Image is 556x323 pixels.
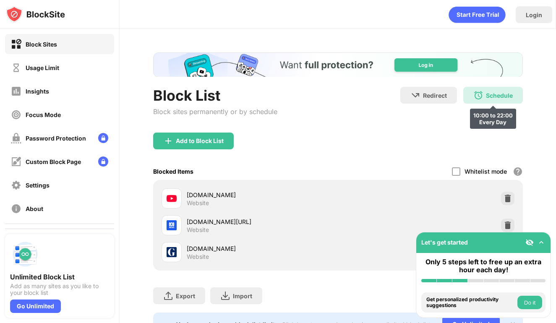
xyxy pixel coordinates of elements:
[11,63,21,73] img: time-usage-off.svg
[187,253,209,260] div: Website
[187,199,209,207] div: Website
[10,300,61,313] div: Go Unlimited
[26,41,57,48] div: Block Sites
[473,112,513,119] div: 10:00 to 22:00
[11,156,21,167] img: customize-block-page-off.svg
[167,193,177,203] img: favicons
[517,296,542,309] button: Do it
[26,158,81,165] div: Custom Block Page
[153,52,523,77] iframe: Banner
[187,190,338,199] div: [DOMAIN_NAME]
[167,247,177,257] img: favicons
[26,135,86,142] div: Password Protection
[167,220,177,230] img: favicons
[10,283,109,296] div: Add as many sites as you like to your block list
[11,109,21,120] img: focus-off.svg
[11,180,21,190] img: settings-off.svg
[10,239,40,269] img: push-block-list.svg
[187,226,209,234] div: Website
[525,238,534,247] img: eye-not-visible.svg
[421,258,546,274] div: Only 5 steps left to free up an extra hour each day!
[537,238,546,247] img: omni-setup-toggle.svg
[26,182,50,189] div: Settings
[426,297,515,309] div: Get personalized productivity suggestions
[153,107,277,116] div: Block sites permanently or by schedule
[233,292,252,300] div: Import
[98,156,108,167] img: lock-menu.svg
[187,217,338,226] div: [DOMAIN_NAME][URL]
[26,64,59,71] div: Usage Limit
[176,292,195,300] div: Export
[11,86,21,96] img: insights-off.svg
[526,11,542,18] div: Login
[26,88,49,95] div: Insights
[6,6,65,23] img: logo-blocksite.svg
[449,6,506,23] div: animation
[465,168,507,175] div: Whitelist mode
[153,168,193,175] div: Blocked Items
[176,138,224,144] div: Add to Block List
[421,239,468,246] div: Let's get started
[11,39,21,49] img: block-on.svg
[26,111,61,118] div: Focus Mode
[187,244,338,253] div: [DOMAIN_NAME]
[423,92,447,99] div: Redirect
[26,205,43,212] div: About
[11,203,21,214] img: about-off.svg
[11,133,21,143] img: password-protection-off.svg
[473,119,513,125] div: Every Day
[486,92,513,99] div: Schedule
[153,87,277,104] div: Block List
[10,273,109,281] div: Unlimited Block List
[98,133,108,143] img: lock-menu.svg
